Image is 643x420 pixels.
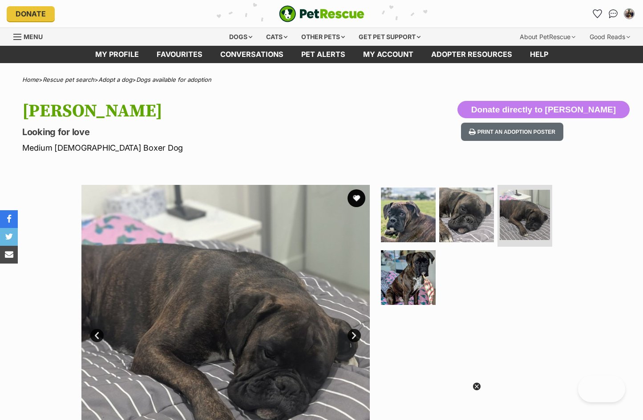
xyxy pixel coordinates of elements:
[500,190,550,240] img: Photo of Baxter
[439,188,494,242] img: Photo of Baxter
[22,126,392,138] p: Looking for love
[90,329,104,342] a: Prev
[578,376,625,402] iframe: Help Scout Beacon - Open
[223,28,259,46] div: Dogs
[348,329,361,342] a: Next
[354,46,422,63] a: My account
[381,250,436,305] img: Photo of Baxter
[22,142,392,154] p: Medium [DEMOGRAPHIC_DATA] Boxer Dog
[583,28,636,46] div: Good Reads
[590,7,604,21] a: Favourites
[352,28,427,46] div: Get pet support
[22,101,392,121] h1: [PERSON_NAME]
[622,7,636,21] button: My account
[279,5,364,22] img: logo-e224e6f780fb5917bec1dbf3a21bbac754714ae5b6737aabdf751b685950b380.svg
[521,46,557,63] a: Help
[609,9,618,18] img: chat-41dd97257d64d25036548639549fe6c8038ab92f7586957e7f3b1b290dea8141.svg
[98,76,132,83] a: Adopt a dog
[625,9,634,18] img: Ross Haig profile pic
[422,46,521,63] a: Adopter resources
[279,5,364,22] a: PetRescue
[260,28,294,46] div: Cats
[461,123,563,141] button: Print an adoption poster
[292,46,354,63] a: Pet alerts
[590,7,636,21] ul: Account quick links
[148,46,211,63] a: Favourites
[381,188,436,242] img: Photo of Baxter
[136,76,211,83] a: Dogs available for adoption
[43,76,94,83] a: Rescue pet search
[7,6,55,21] a: Donate
[348,189,365,207] button: favourite
[606,7,620,21] a: Conversations
[86,46,148,63] a: My profile
[13,28,49,44] a: Menu
[22,76,39,83] a: Home
[211,46,292,63] a: conversations
[295,28,351,46] div: Other pets
[457,101,630,119] button: Donate directly to [PERSON_NAME]
[514,28,582,46] div: About PetRescue
[24,33,43,40] span: Menu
